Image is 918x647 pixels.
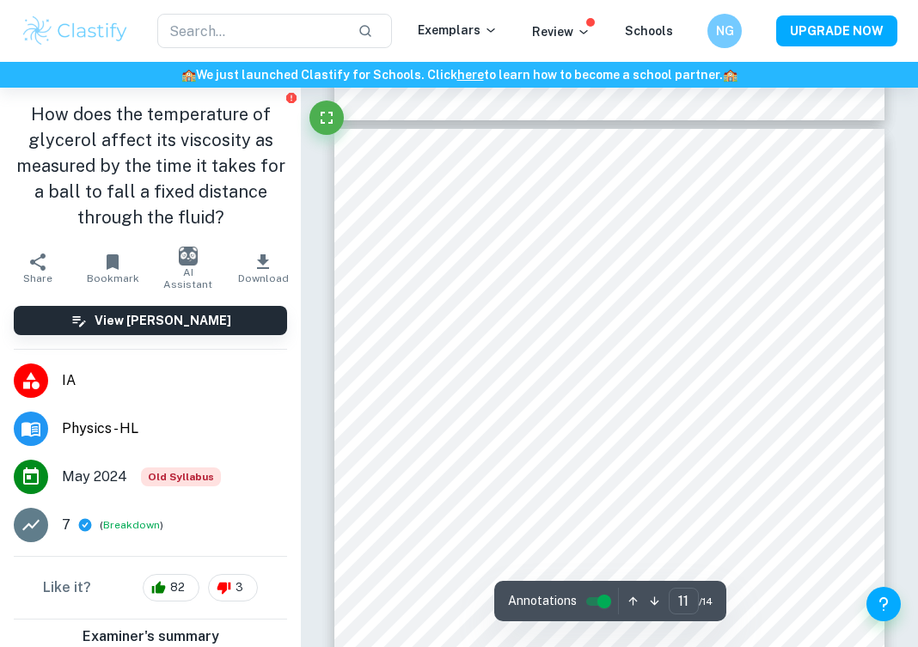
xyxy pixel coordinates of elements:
[532,22,591,41] p: Review
[161,266,216,290] span: AI Assistant
[707,14,742,48] button: NG
[238,272,289,284] span: Download
[141,467,221,486] div: Starting from the May 2025 session, the Physics IA requirements have changed. It's OK to refer to...
[7,626,294,647] h6: Examiner's summary
[143,574,199,601] div: 82
[723,68,737,82] span: 🏫
[309,101,344,135] button: Fullscreen
[418,21,498,40] p: Exemplars
[181,68,196,82] span: 🏫
[226,244,302,292] button: Download
[62,370,287,391] span: IA
[161,579,194,596] span: 82
[866,587,901,621] button: Help and Feedback
[208,574,258,601] div: 3
[226,579,253,596] span: 3
[157,14,344,48] input: Search...
[103,517,160,533] button: Breakdown
[62,418,287,439] span: Physics - HL
[100,517,163,534] span: ( )
[150,244,226,292] button: AI Assistant
[776,15,897,46] button: UPGRADE NOW
[457,68,484,82] a: here
[3,65,915,84] h6: We just launched Clastify for Schools. Click to learn how to become a school partner.
[87,272,139,284] span: Bookmark
[285,91,297,104] button: Report issue
[43,577,91,598] h6: Like it?
[625,24,673,38] a: Schools
[62,467,127,487] span: May 2024
[14,306,287,335] button: View [PERSON_NAME]
[62,515,70,535] p: 7
[23,272,52,284] span: Share
[715,21,735,40] h6: NG
[699,594,713,609] span: / 14
[508,592,577,610] span: Annotations
[141,467,221,486] span: Old Syllabus
[95,311,231,330] h6: View [PERSON_NAME]
[179,247,198,266] img: AI Assistant
[21,14,130,48] img: Clastify logo
[14,101,287,230] h1: How does the temperature of glycerol affect its viscosity as measured by the time it takes for a ...
[76,244,151,292] button: Bookmark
